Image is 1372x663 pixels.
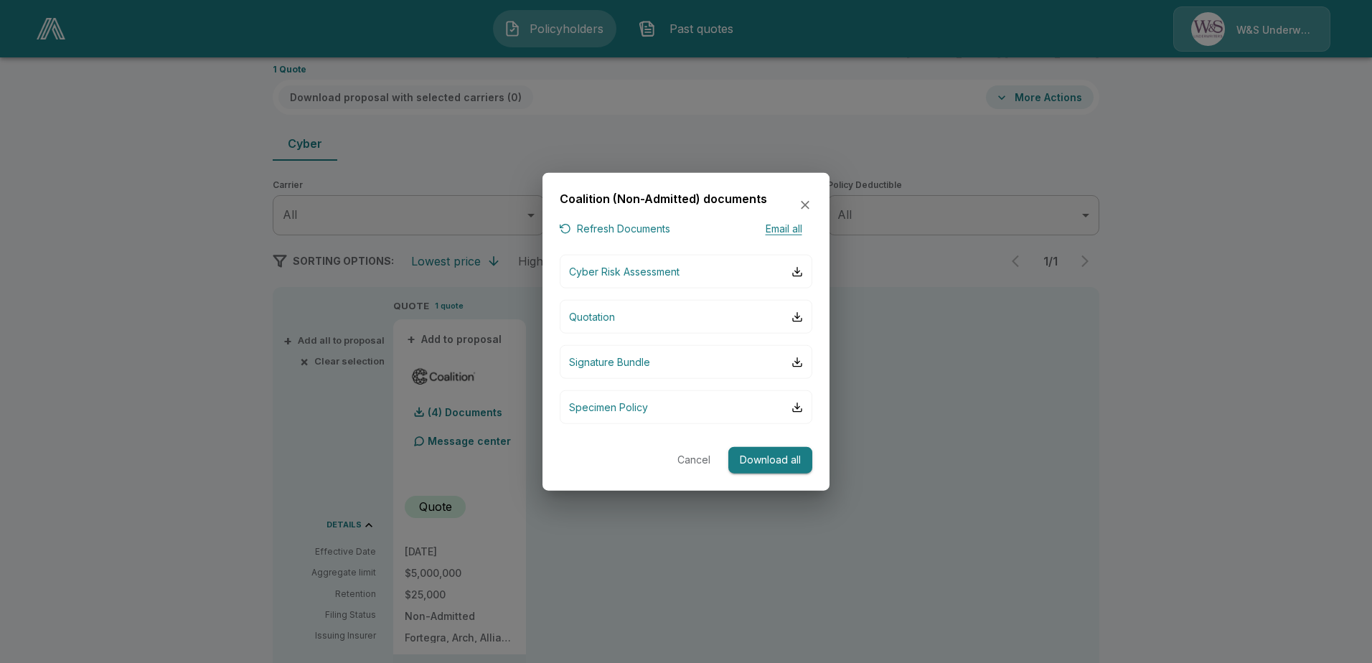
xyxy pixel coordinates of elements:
button: Email all [755,220,812,238]
button: Cancel [671,447,717,474]
button: Cyber Risk Assessment [560,255,812,288]
p: Specimen Policy [569,400,648,415]
button: Specimen Policy [560,390,812,424]
button: Quotation [560,300,812,334]
button: Refresh Documents [560,220,670,238]
button: Download all [728,447,812,474]
p: Cyber Risk Assessment [569,264,680,279]
p: Signature Bundle [569,354,650,370]
button: Signature Bundle [560,345,812,379]
h6: Coalition (Non-Admitted) documents [560,190,767,209]
p: Quotation [569,309,615,324]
